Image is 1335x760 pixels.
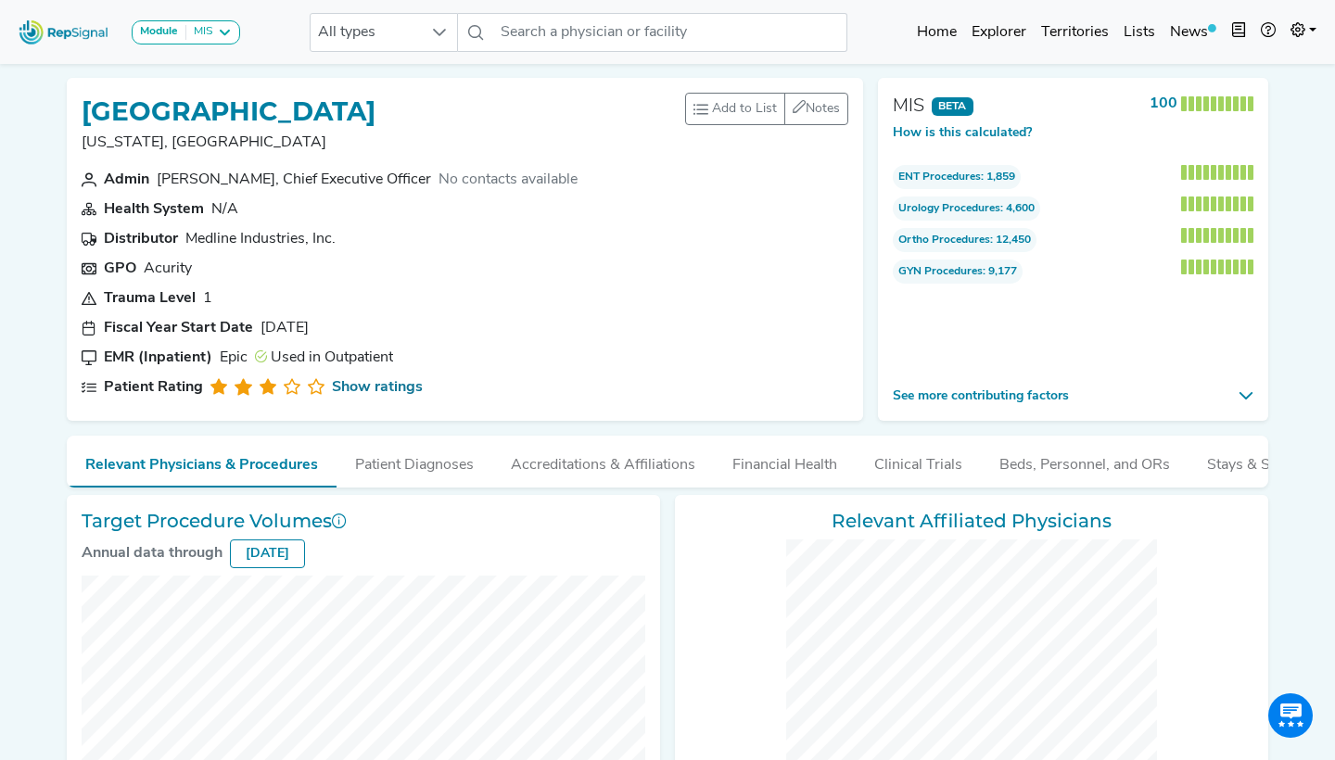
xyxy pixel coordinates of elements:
h1: [GEOGRAPHIC_DATA] [82,96,375,128]
div: Acurity [144,258,192,280]
div: EMR (Inpatient) [104,347,212,369]
div: MIS [893,93,924,120]
div: Fiscal Year Start Date [104,317,253,339]
div: [PERSON_NAME], Chief Executive Officer [157,169,431,191]
h3: Relevant Affiliated Physicians [690,510,1253,532]
p: [US_STATE], [GEOGRAPHIC_DATA] [82,132,375,154]
span: GYN Procedures [898,263,983,280]
strong: 100 [1150,96,1177,111]
div: [DATE] [230,539,305,568]
div: Distributor [104,228,178,250]
div: 1 [203,287,212,310]
button: Patient Diagnoses [337,436,492,486]
span: : 1,859 [893,165,1022,189]
div: Epic [220,347,248,369]
div: Health System [104,198,204,221]
span: All types [311,14,422,51]
div: GPO [104,258,136,280]
button: Intel Book [1224,14,1253,51]
a: Lists [1116,14,1163,51]
div: Robert I. Grossman, Chief Executive Officer [157,169,431,191]
button: Add to List [685,93,785,125]
button: Notes [784,93,848,125]
span: Add to List [712,99,777,119]
button: Stays & Services [1189,436,1335,486]
span: Urology Procedures [898,200,1000,217]
span: : 9,177 [893,260,1023,284]
button: Relevant Physicians & Procedures [67,436,337,488]
div: Medline Industries, Inc. [185,228,336,250]
span: ENT Procedures [898,169,981,185]
span: : 4,600 [893,196,1041,221]
button: Clinical Trials [856,436,981,486]
button: See more contributing factors [893,386,1253,406]
div: MIS [186,25,213,40]
a: News [1163,14,1224,51]
button: How is this calculated? [893,123,1032,143]
span: Ortho Procedures [898,232,990,248]
div: Annual data through [82,542,222,564]
a: Show ratings [332,376,423,399]
div: Admin [104,169,149,191]
span: Notes [806,102,840,116]
span: : 12,450 [893,228,1037,252]
input: Search a physician or facility [493,13,847,52]
button: Beds, Personnel, and ORs [981,436,1189,486]
div: N/A [211,198,238,221]
div: Patient Rating [104,376,203,399]
div: Used in Outpatient [255,347,393,369]
a: Home [909,14,964,51]
a: Explorer [964,14,1034,51]
div: toolbar [685,93,848,125]
button: ModuleMIS [132,20,240,44]
h3: Target Procedure Volumes [82,510,645,532]
span: BETA [932,97,974,116]
button: Accreditations & Affiliations [492,436,714,486]
div: [DATE] [261,317,309,339]
div: No contacts available [439,169,578,191]
span: See more contributing factors [893,386,1231,406]
div: Trauma Level [104,287,196,310]
button: Financial Health [714,436,856,486]
strong: Module [140,26,178,37]
a: Territories [1034,14,1116,51]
